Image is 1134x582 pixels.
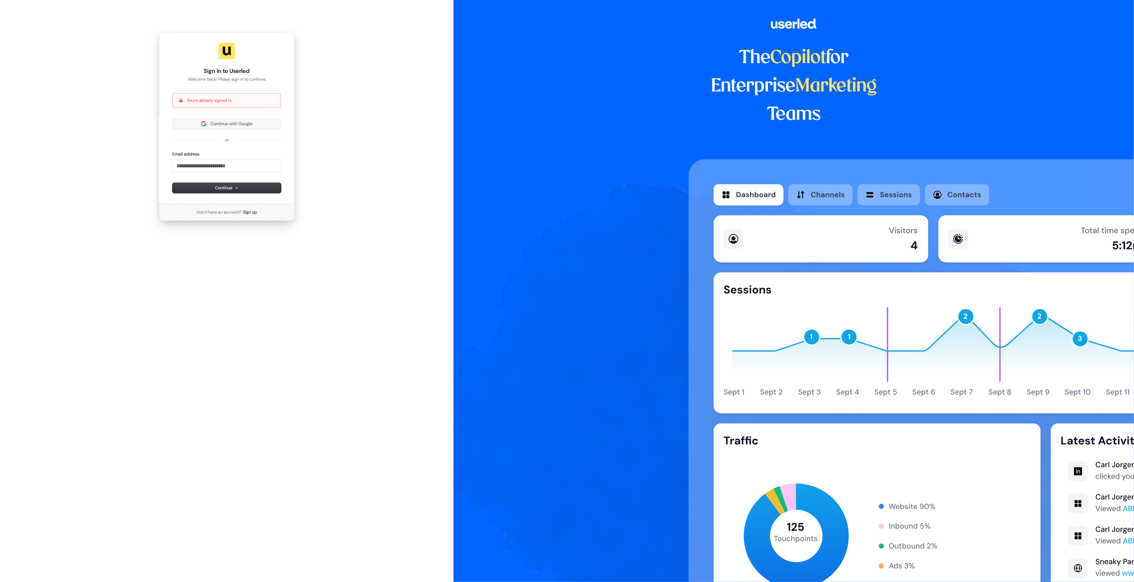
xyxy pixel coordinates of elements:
span: Don’t have an account? [197,209,242,215]
p: Welcome back! Please sign in to continue [172,76,281,82]
button: Continue [172,183,281,193]
label: Email address [172,151,199,157]
p: You're already signed in. [187,98,232,104]
p: or [225,137,229,143]
h1: The for Enterprise Teams [689,44,900,129]
h1: Sign in to Userled [172,67,281,75]
img: Sign in with Google [201,121,206,127]
span: Continue with Google [211,121,252,127]
span: Continue [215,185,239,191]
span: Copilot [770,49,826,67]
img: Userled [219,43,235,59]
button: Sign in with GoogleContinue with Google [172,119,281,129]
a: Sign up [243,209,257,215]
span: Marketing [795,78,877,95]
